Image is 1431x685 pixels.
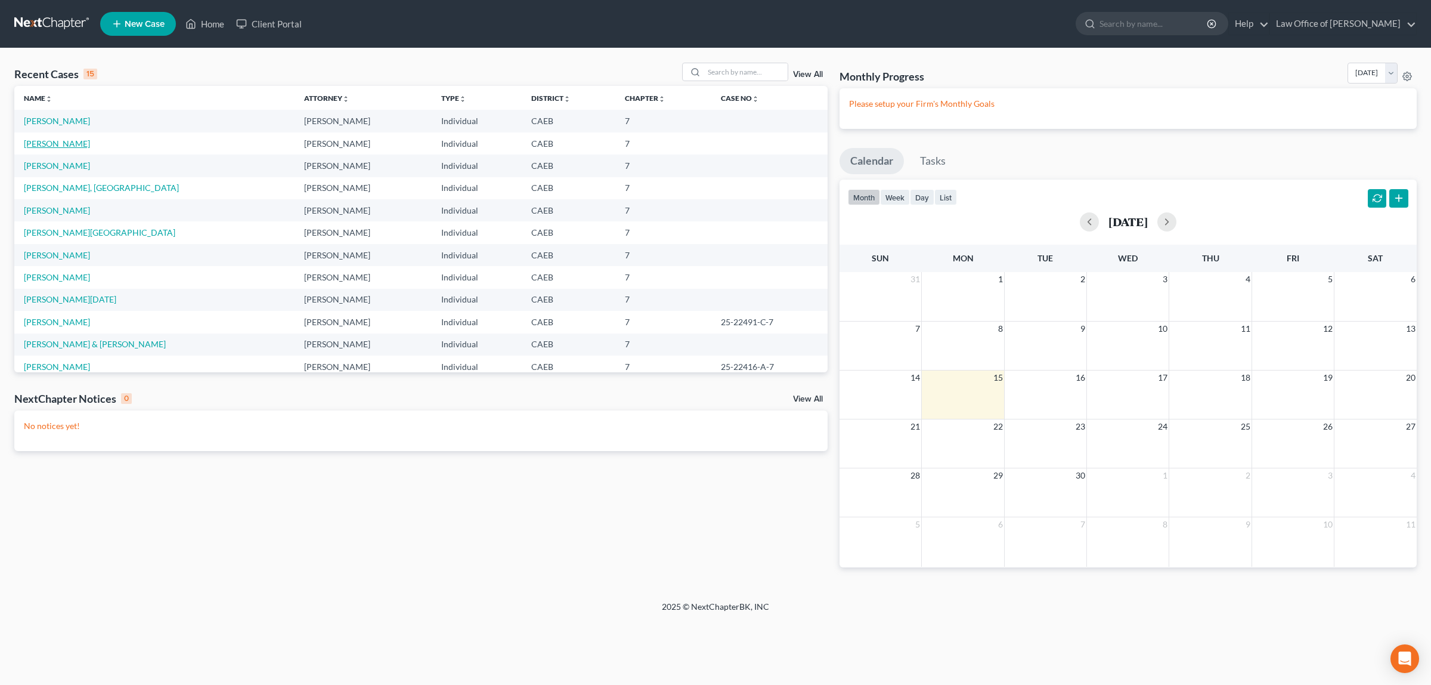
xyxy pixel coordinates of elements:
span: 1 [997,272,1004,286]
a: [PERSON_NAME] [24,250,90,260]
span: 12 [1322,322,1334,336]
td: [PERSON_NAME] [295,221,432,243]
span: 4 [1410,468,1417,483]
a: Client Portal [230,13,308,35]
a: [PERSON_NAME] [24,272,90,282]
span: 2 [1079,272,1086,286]
td: Individual [432,356,522,378]
td: 7 [615,155,711,177]
td: 7 [615,289,711,311]
a: Home [179,13,230,35]
span: 6 [1410,272,1417,286]
span: 14 [909,371,921,385]
td: Individual [432,177,522,199]
td: [PERSON_NAME] [295,199,432,221]
span: 28 [909,468,921,483]
td: [PERSON_NAME] [295,289,432,311]
span: 2 [1244,468,1252,483]
a: Law Office of [PERSON_NAME] [1270,13,1416,35]
td: 7 [615,221,711,243]
td: CAEB [522,334,616,356]
td: Individual [432,266,522,288]
td: CAEB [522,244,616,266]
span: Sat [1368,253,1383,263]
td: CAEB [522,132,616,155]
span: Tue [1037,253,1053,263]
td: 7 [615,266,711,288]
a: [PERSON_NAME] [24,161,90,171]
i: unfold_more [752,95,759,103]
input: Search by name... [1099,13,1209,35]
a: [PERSON_NAME] [24,205,90,215]
span: 29 [992,468,1004,483]
a: Nameunfold_more [24,94,52,103]
span: 7 [1079,517,1086,532]
td: 7 [615,334,711,356]
td: CAEB [522,311,616,333]
span: 3 [1161,272,1169,286]
span: 5 [1327,272,1334,286]
td: 7 [615,110,711,132]
button: list [934,189,957,205]
td: [PERSON_NAME] [295,244,432,266]
span: 30 [1074,468,1086,483]
td: Individual [432,244,522,266]
td: Individual [432,155,522,177]
span: 10 [1157,322,1169,336]
td: 7 [615,356,711,378]
span: 8 [1161,517,1169,532]
span: Wed [1118,253,1138,263]
h3: Monthly Progress [840,69,924,84]
span: 31 [909,272,921,286]
span: 19 [1322,371,1334,385]
td: CAEB [522,199,616,221]
i: unfold_more [45,95,52,103]
span: 9 [1079,322,1086,336]
button: day [910,189,934,205]
a: [PERSON_NAME], [GEOGRAPHIC_DATA] [24,183,179,193]
td: [PERSON_NAME] [295,334,432,356]
td: CAEB [522,177,616,199]
a: Districtunfold_more [531,94,571,103]
span: 11 [1405,517,1417,532]
td: CAEB [522,356,616,378]
h2: [DATE] [1108,215,1148,228]
span: 13 [1405,322,1417,336]
span: 7 [914,322,921,336]
span: 22 [992,419,1004,434]
td: Individual [432,110,522,132]
span: 9 [1244,517,1252,532]
td: Individual [432,132,522,155]
div: 15 [83,69,97,79]
div: 2025 © NextChapterBK, INC [376,601,1055,622]
input: Search by name... [704,63,788,81]
td: 7 [615,199,711,221]
i: unfold_more [459,95,466,103]
span: New Case [125,20,165,29]
td: 7 [615,177,711,199]
div: Recent Cases [14,67,97,81]
span: 25 [1240,419,1252,434]
a: [PERSON_NAME] [24,317,90,327]
a: [PERSON_NAME] [24,138,90,149]
span: Thu [1202,253,1219,263]
a: Tasks [909,148,956,174]
td: Individual [432,289,522,311]
a: [PERSON_NAME] [24,116,90,126]
span: 24 [1157,419,1169,434]
span: Sun [872,253,889,263]
td: [PERSON_NAME] [295,266,432,288]
a: View All [793,395,823,403]
span: Mon [953,253,974,263]
a: View All [793,70,823,79]
td: CAEB [522,289,616,311]
span: 21 [909,419,921,434]
td: Individual [432,334,522,356]
i: unfold_more [563,95,571,103]
a: Case Nounfold_more [721,94,759,103]
div: Open Intercom Messenger [1390,644,1419,673]
a: Typeunfold_more [441,94,466,103]
span: 11 [1240,322,1252,336]
span: 26 [1322,419,1334,434]
div: NextChapter Notices [14,391,132,406]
